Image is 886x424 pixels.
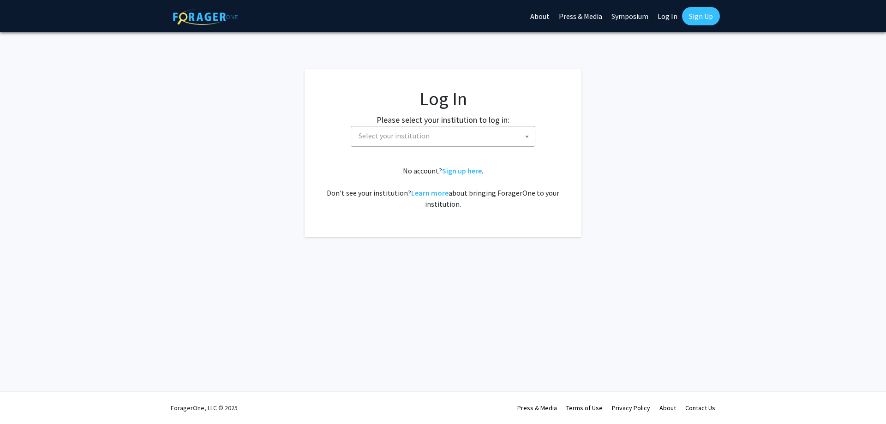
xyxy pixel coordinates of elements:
a: Terms of Use [566,404,603,412]
a: Press & Media [517,404,557,412]
h1: Log In [323,88,563,110]
img: ForagerOne Logo [173,9,238,25]
span: Select your institution [359,131,430,140]
a: Learn more about bringing ForagerOne to your institution [411,188,449,197]
a: Privacy Policy [612,404,650,412]
span: Select your institution [355,126,535,145]
div: No account? . Don't see your institution? about bringing ForagerOne to your institution. [323,165,563,209]
a: Contact Us [685,404,715,412]
a: Sign Up [682,7,720,25]
a: About [659,404,676,412]
a: Sign up here [442,166,482,175]
label: Please select your institution to log in: [377,113,509,126]
div: ForagerOne, LLC © 2025 [171,392,238,424]
span: Select your institution [351,126,535,147]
